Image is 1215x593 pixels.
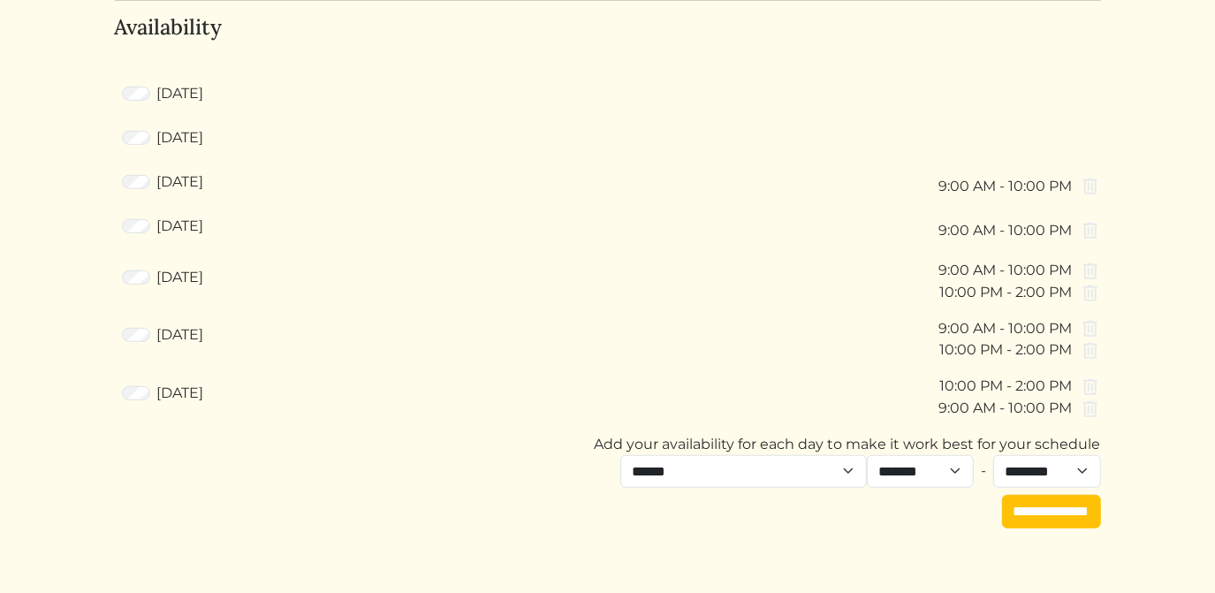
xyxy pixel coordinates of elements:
label: [DATE] [157,324,204,346]
label: [DATE] [157,383,204,404]
div: 9:00 AM - 10:00 PM [939,318,1101,340]
h4: Availability [115,15,1101,41]
label: [DATE] [157,171,204,193]
div: 10:00 PM - 2:00 PM [939,376,1101,398]
label: [DATE] [157,127,204,148]
img: delete-6a4ebecd6be49a24130832cdfa1f982c6efdadca769df921a9ad7d1e9751966f.svg [1080,261,1101,282]
label: [DATE] [157,267,204,288]
img: delete-6a4ebecd6be49a24130832cdfa1f982c6efdadca769df921a9ad7d1e9751966f.svg [1080,176,1101,197]
label: [DATE] [157,216,204,237]
div: 9:00 AM - 10:00 PM [939,220,1101,242]
div: Add your availability for each day to make it work best for your schedule [115,434,1101,455]
div: - [867,455,1101,488]
img: delete-6a4ebecd6be49a24130832cdfa1f982c6efdadca769df921a9ad7d1e9751966f.svg [1080,399,1101,420]
img: delete-6a4ebecd6be49a24130832cdfa1f982c6efdadca769df921a9ad7d1e9751966f.svg [1080,220,1101,241]
div: 10:00 PM - 2:00 PM [939,339,1101,361]
label: [DATE] [157,83,204,104]
div: 9:00 AM - 10:00 PM [939,260,1101,282]
img: delete-6a4ebecd6be49a24130832cdfa1f982c6efdadca769df921a9ad7d1e9751966f.svg [1080,283,1101,304]
img: delete-6a4ebecd6be49a24130832cdfa1f982c6efdadca769df921a9ad7d1e9751966f.svg [1080,340,1101,361]
div: 10:00 PM - 2:00 PM [939,282,1101,304]
div: 9:00 AM - 10:00 PM [939,176,1101,198]
img: delete-6a4ebecd6be49a24130832cdfa1f982c6efdadca769df921a9ad7d1e9751966f.svg [1080,376,1101,398]
div: 9:00 AM - 10:00 PM [939,398,1101,420]
img: delete-6a4ebecd6be49a24130832cdfa1f982c6efdadca769df921a9ad7d1e9751966f.svg [1080,318,1101,339]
